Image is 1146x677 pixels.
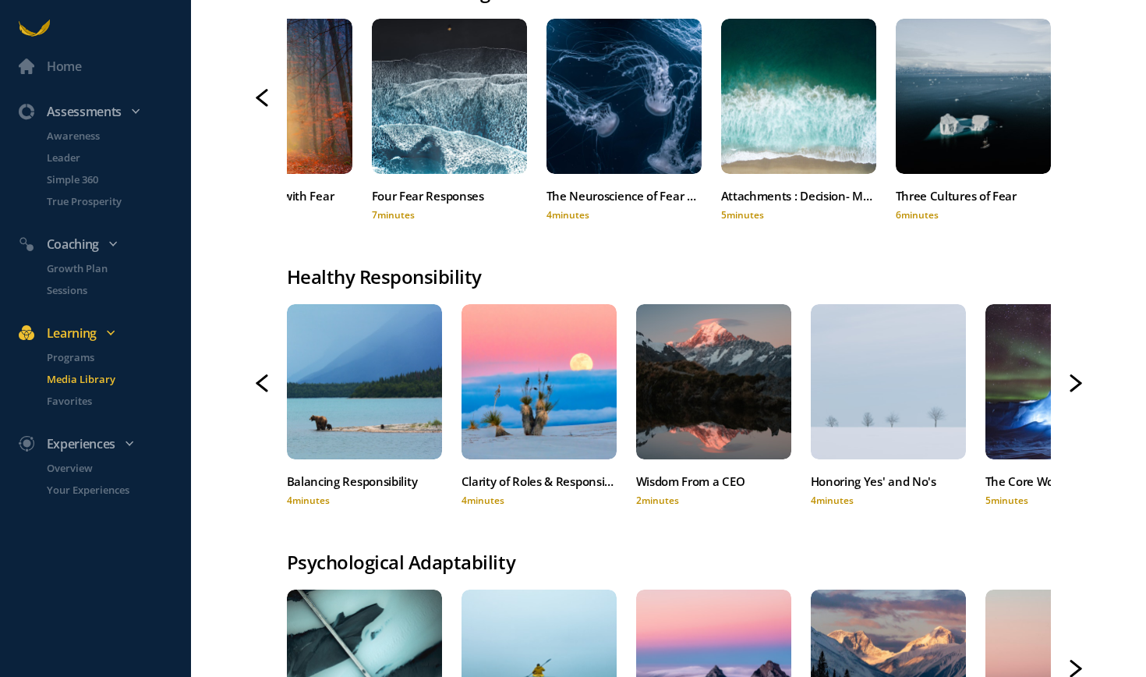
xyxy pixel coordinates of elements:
p: Sessions [47,282,188,298]
p: Awareness [47,128,188,144]
a: Your Experiences [28,482,191,498]
div: Learning [9,323,197,343]
p: Your Experiences [47,482,188,498]
p: Media Library [47,371,188,387]
div: Experiences [9,434,197,454]
div: Four Fear Responses [372,186,527,206]
a: Leader [28,150,191,165]
div: 6 minutes [896,208,1051,222]
a: Programs [28,349,191,365]
div: The Neuroscience of Fear and Decision Making [546,186,702,206]
div: 7 minutes [372,208,527,222]
div: Healthy Responsibility [287,262,1051,292]
div: Clarity of Roles & Responsibilities [462,471,617,491]
a: Simple 360 [28,172,191,187]
p: True Prosperity [47,193,188,209]
a: Overview [28,460,191,476]
div: Coaching [9,234,197,254]
div: Honoring Yes' and No's [811,471,966,491]
a: Sessions [28,282,191,298]
div: 2 minutes [636,494,791,507]
a: Media Library [28,371,191,387]
p: Leader [47,150,188,165]
div: Balancing Responsibility [287,471,442,491]
a: Awareness [28,128,191,144]
p: Simple 360 [47,172,188,187]
div: 4 minutes [287,494,442,507]
div: The Core Wound of the Overachiever [985,471,1141,491]
div: Three Cultures of Fear [896,186,1051,206]
a: Favorites [28,393,191,409]
div: Psychological Adaptability [287,548,1051,577]
div: 4 minutes [462,494,617,507]
p: Growth Plan [47,261,188,276]
a: True Prosperity [28,193,191,209]
div: 5 minutes [721,208,876,222]
div: 5 minutes [985,494,1141,507]
p: Favorites [47,393,188,409]
div: Wisdom From a CEO [636,471,791,491]
p: Programs [47,349,188,365]
p: Overview [47,460,188,476]
div: 4 minutes [811,494,966,507]
div: Attachments : Decision- Making [721,186,876,206]
a: Growth Plan [28,261,191,276]
div: Assessments [9,101,197,122]
div: 4 minutes [546,208,702,222]
div: Home [47,56,82,76]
